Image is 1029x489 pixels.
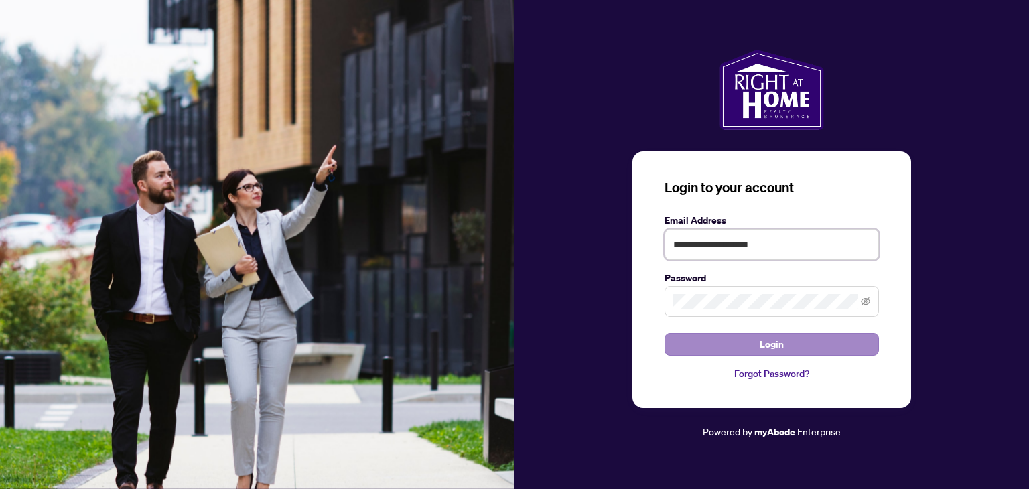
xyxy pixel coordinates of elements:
[703,425,752,437] span: Powered by
[760,334,784,355] span: Login
[861,297,870,306] span: eye-invisible
[665,333,879,356] button: Login
[754,425,795,439] a: myAbode
[719,50,823,130] img: ma-logo
[665,271,879,285] label: Password
[665,366,879,381] a: Forgot Password?
[665,213,879,228] label: Email Address
[797,425,841,437] span: Enterprise
[665,178,879,197] h3: Login to your account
